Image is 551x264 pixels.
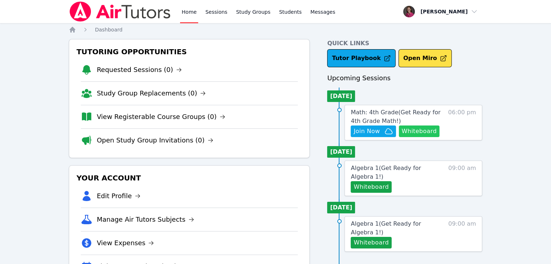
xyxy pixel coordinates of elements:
[97,238,154,248] a: View Expenses
[398,49,452,67] button: Open Miro
[327,202,355,213] li: [DATE]
[310,8,335,16] span: Messages
[97,65,182,75] a: Requested Sessions (0)
[69,26,482,33] nav: Breadcrumb
[75,171,304,184] h3: Your Account
[351,109,441,124] span: Math: 4th Grade ( Get Ready for 4th Grade Math! )
[327,146,355,158] li: [DATE]
[95,26,122,33] a: Dashboard
[97,191,141,201] a: Edit Profile
[351,108,444,125] a: Math: 4th Grade(Get Ready for 4th Grade Math!)
[351,125,396,137] button: Join Now
[327,90,355,102] li: [DATE]
[351,165,421,180] span: Algebra 1 ( Get Ready for Algebra 1! )
[351,220,444,237] a: Algebra 1(Get Ready for Algebra 1!)
[399,125,440,137] button: Whiteboard
[97,88,206,98] a: Study Group Replacements (0)
[327,49,396,67] a: Tutor Playbook
[327,73,482,83] h3: Upcoming Sessions
[97,214,194,225] a: Manage Air Tutors Subjects
[69,1,171,22] img: Air Tutors
[351,220,421,236] span: Algebra 1 ( Get Ready for Algebra 1! )
[327,39,482,48] h4: Quick Links
[75,45,304,58] h3: Tutoring Opportunities
[354,127,380,136] span: Join Now
[97,112,225,122] a: View Registerable Course Groups (0)
[448,108,476,137] span: 06:00 pm
[448,164,476,193] span: 09:00 am
[351,237,392,248] button: Whiteboard
[351,181,392,193] button: Whiteboard
[95,27,122,33] span: Dashboard
[97,135,213,145] a: Open Study Group Invitations (0)
[448,220,476,248] span: 09:00 am
[351,164,444,181] a: Algebra 1(Get Ready for Algebra 1!)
